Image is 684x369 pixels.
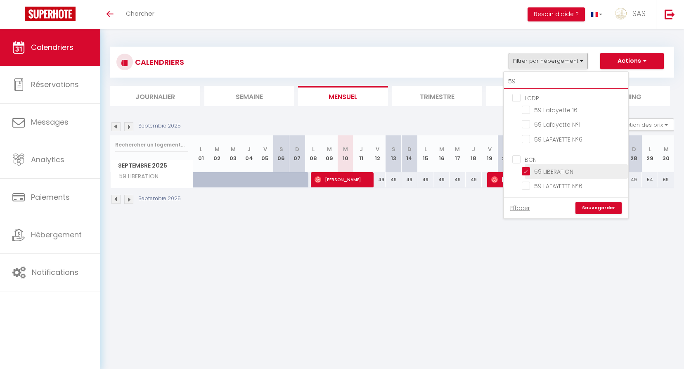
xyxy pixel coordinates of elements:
abbr: M [327,145,332,153]
span: Notifications [32,267,78,277]
div: Filtrer par hébergement [503,71,629,219]
span: Chercher [126,9,154,18]
abbr: D [632,145,636,153]
abbr: M [455,145,460,153]
div: 49 [626,172,642,187]
li: Journalier [110,86,200,106]
abbr: S [279,145,283,153]
span: Analytics [31,154,64,165]
img: logout [665,9,675,19]
span: Messages [31,117,69,127]
span: Paiements [31,192,70,202]
th: 29 [642,135,658,172]
abbr: J [472,145,475,153]
th: 09 [321,135,337,172]
th: 05 [257,135,273,172]
div: 49 [401,172,417,187]
abbr: L [424,145,427,153]
span: Calendriers [31,42,73,52]
div: 49 [466,172,482,187]
th: 14 [401,135,417,172]
abbr: J [360,145,363,153]
abbr: J [247,145,251,153]
span: Septembre 2025 [111,160,193,172]
abbr: M [215,145,220,153]
abbr: M [231,145,236,153]
th: 15 [417,135,433,172]
abbr: V [488,145,492,153]
div: 49 [386,172,402,187]
abbr: M [664,145,669,153]
abbr: L [649,145,651,153]
th: 16 [433,135,450,172]
img: Super Booking [25,7,76,21]
th: 04 [241,135,257,172]
th: 30 [658,135,674,172]
span: BCN [525,156,537,164]
input: Rechercher un logement... [115,137,188,152]
span: [PERSON_NAME] [491,172,513,187]
span: 59 LIBERATION [112,172,161,181]
p: Septembre 2025 [138,122,181,130]
th: 03 [225,135,241,172]
li: Tâches [486,86,576,106]
h3: CALENDRIERS [133,53,184,71]
th: 08 [305,135,321,172]
th: 06 [273,135,289,172]
abbr: L [200,145,202,153]
th: 02 [209,135,225,172]
th: 07 [289,135,305,172]
abbr: V [263,145,267,153]
button: Filtrer par hébergement [509,53,588,69]
a: Effacer [510,203,530,213]
th: 18 [466,135,482,172]
button: Ouvrir le widget de chat LiveChat [7,3,31,28]
button: Gestion des prix [613,118,674,131]
div: 49 [433,172,450,187]
abbr: V [376,145,379,153]
img: ... [615,7,627,20]
p: Septembre 2025 [138,195,181,203]
abbr: L [312,145,315,153]
div: 49 [417,172,433,187]
th: 20 [498,135,514,172]
span: Réservations [31,79,79,90]
abbr: D [407,145,412,153]
th: 12 [369,135,386,172]
th: 19 [482,135,498,172]
li: Trimestre [392,86,482,106]
div: 54 [642,172,658,187]
a: Sauvegarder [575,202,622,214]
abbr: S [392,145,395,153]
abbr: D [295,145,299,153]
th: 01 [193,135,209,172]
button: Actions [600,53,664,69]
th: 13 [386,135,402,172]
abbr: M [439,145,444,153]
div: 49 [369,172,386,187]
th: 28 [626,135,642,172]
span: SAS [632,8,646,19]
button: Besoin d'aide ? [528,7,585,21]
span: [PERSON_NAME] [315,172,368,187]
div: 49 [450,172,466,187]
li: Mensuel [298,86,388,106]
input: Rechercher un logement... [504,74,628,89]
li: Semaine [204,86,294,106]
div: 69 [658,172,674,187]
span: 59 LAFAYETTE N°6 [534,135,582,144]
span: 59 LIBERATION [534,168,573,176]
th: 11 [353,135,369,172]
th: 17 [450,135,466,172]
th: 10 [337,135,353,172]
abbr: M [343,145,348,153]
span: Hébergement [31,229,82,240]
